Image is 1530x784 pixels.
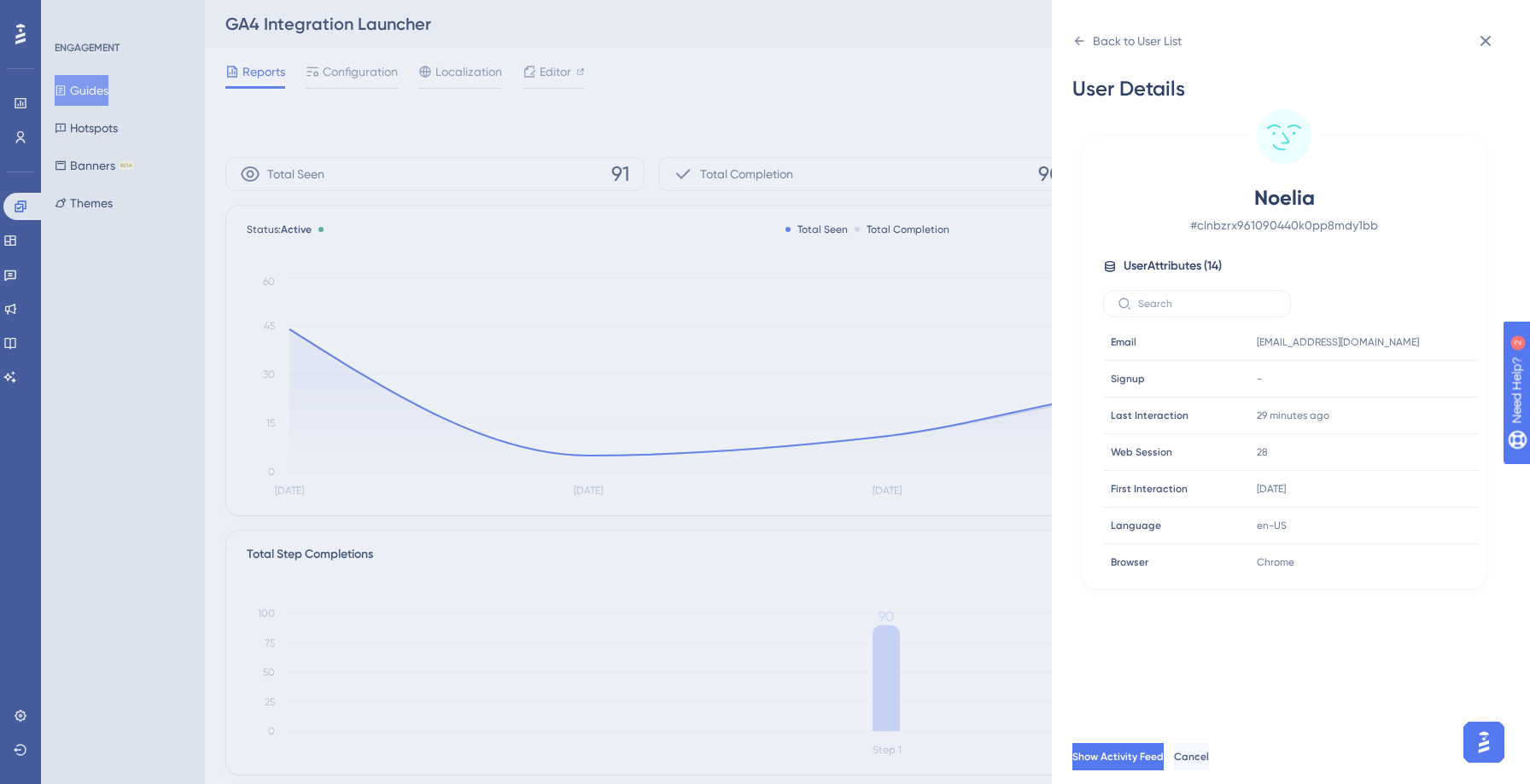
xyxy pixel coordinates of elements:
span: Need Help? [40,4,107,25]
span: Show Activity Feed [1072,750,1164,764]
iframe: UserGuiding AI Assistant Launcher [1458,717,1510,768]
time: 29 minutes ago [1257,409,1329,421]
span: Browser [1111,555,1148,569]
span: [EMAIL_ADDRESS][DOMAIN_NAME] [1257,335,1419,349]
span: # clnbzrx961090440k0pp8mdy1bb [1134,215,1434,235]
span: Email [1111,335,1136,349]
span: Cancel [1174,750,1209,764]
span: User Attributes ( 14 ) [1124,256,1222,276]
span: - [1257,372,1262,386]
button: Cancel [1174,743,1209,770]
span: Last Interaction [1111,409,1188,422]
button: Show Activity Feed [1072,743,1164,770]
span: Web Session [1111,445,1172,459]
span: Language [1111,519,1161,532]
div: User Details [1072,75,1496,102]
div: 2 [119,9,124,22]
span: 28 [1257,445,1268,459]
span: Noelia [1134,184,1434,212]
span: Signup [1111,372,1145,386]
span: en-US [1257,519,1287,532]
input: Search [1138,298,1276,310]
span: First Interaction [1111,482,1188,496]
span: Chrome [1257,555,1294,569]
time: [DATE] [1257,483,1286,495]
div: Back to User List [1093,31,1182,51]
